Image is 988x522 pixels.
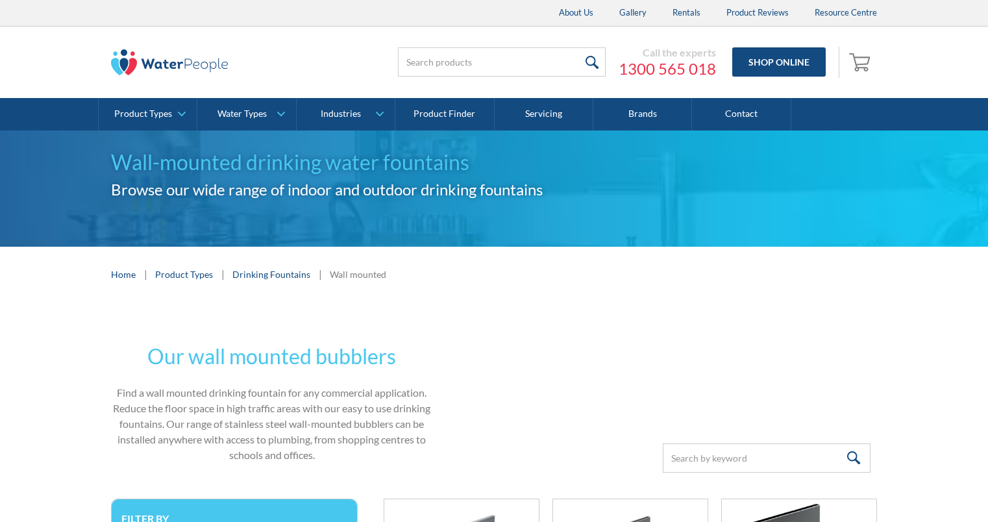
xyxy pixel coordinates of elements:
div: Water Types [217,108,267,119]
div: | [317,266,323,282]
a: Drinking Fountains [232,267,310,281]
div: Wall mounted [330,267,386,281]
input: Search by keyword [663,443,871,473]
div: Call the experts [619,46,716,59]
h1: Wall-mounted drinking water fountains [111,147,558,178]
p: Find a wall mounted drinking fountain for any commercial application. Reduce the floor space in h... [111,385,433,463]
a: Contact [692,98,791,130]
a: Water Types [197,98,295,130]
a: Shop Online [732,47,826,77]
a: Product Types [99,98,197,130]
a: Product Types [155,267,213,281]
a: Product Finder [395,98,494,130]
a: Open empty cart [846,47,877,78]
a: 1300 565 018 [619,59,716,79]
h2: Our wall mounted bubblers [111,341,433,372]
a: Servicing [495,98,593,130]
div: | [219,266,226,282]
a: Home [111,267,136,281]
img: shopping cart [849,51,874,72]
h2: Browse our wide range of indoor and outdoor drinking fountains [111,178,558,201]
a: Industries [297,98,395,130]
a: Brands [593,98,692,130]
img: The Water People [111,49,228,75]
div: Industries [321,108,361,119]
div: Product Types [114,108,172,119]
input: Search products [398,47,606,77]
div: | [142,266,149,282]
